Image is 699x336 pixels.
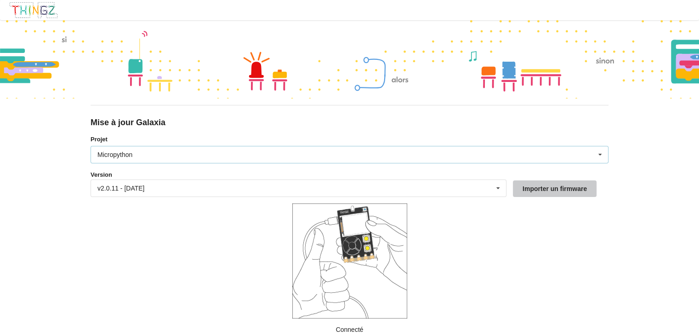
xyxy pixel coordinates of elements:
[9,1,58,19] img: thingz_logo.png
[97,151,132,158] div: Micropython
[91,325,608,334] p: Connecté
[292,203,407,319] img: galaxia_plugged.png
[97,185,144,191] div: v2.0.11 - [DATE]
[91,170,112,180] label: Version
[513,180,597,197] button: Importer un firmware
[91,135,608,144] label: Projet
[91,117,608,128] div: Mise à jour Galaxia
